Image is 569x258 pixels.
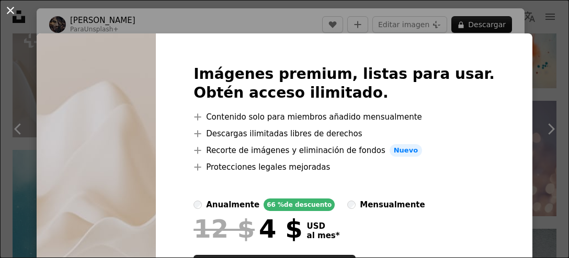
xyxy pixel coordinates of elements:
[194,127,495,140] li: Descargas ilimitadas libres de derechos
[194,215,302,242] div: 4 $
[360,198,425,211] div: mensualmente
[307,221,340,231] span: USD
[264,198,335,211] div: 66 % de descuento
[194,161,495,173] li: Protecciones legales mejoradas
[347,201,356,209] input: mensualmente
[206,198,259,211] div: anualmente
[194,201,202,209] input: anualmente66 %de descuento
[390,144,422,157] span: Nuevo
[194,144,495,157] li: Recorte de imágenes y eliminación de fondos
[307,231,340,240] span: al mes *
[194,65,495,102] h2: Imágenes premium, listas para usar. Obtén acceso ilimitado.
[194,111,495,123] li: Contenido solo para miembros añadido mensualmente
[194,215,255,242] span: 12 $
